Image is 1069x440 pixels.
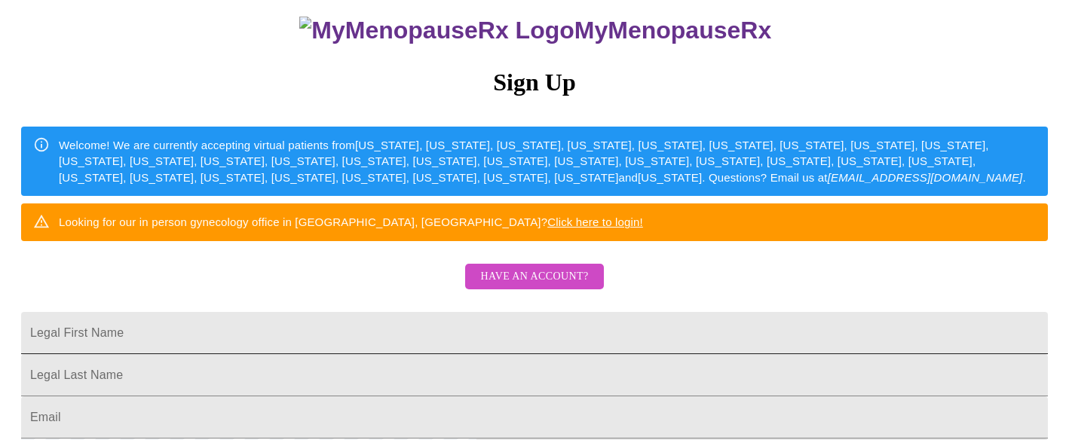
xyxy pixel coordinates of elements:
span: Have an account? [480,267,588,286]
div: Welcome! We are currently accepting virtual patients from [US_STATE], [US_STATE], [US_STATE], [US... [59,131,1036,191]
img: MyMenopauseRx Logo [299,17,574,44]
h3: MyMenopauseRx [23,17,1049,44]
em: [EMAIL_ADDRESS][DOMAIN_NAME] [828,171,1023,184]
a: Have an account? [461,280,607,292]
div: Looking for our in person gynecology office in [GEOGRAPHIC_DATA], [GEOGRAPHIC_DATA]? [59,208,643,236]
button: Have an account? [465,264,603,290]
a: Click here to login! [547,215,643,228]
h3: Sign Up [21,69,1048,96]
